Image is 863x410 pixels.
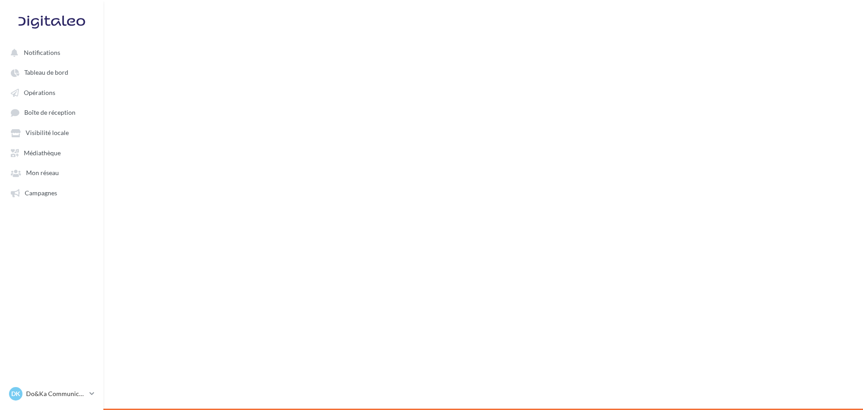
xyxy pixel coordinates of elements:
[26,129,69,137] span: Visibilité locale
[5,64,98,80] a: Tableau de bord
[5,124,98,140] a: Visibilité locale
[26,169,59,177] span: Mon réseau
[5,185,98,201] a: Campagnes
[5,104,98,121] a: Boîte de réception
[24,149,61,157] span: Médiathèque
[7,385,96,402] a: DK Do&Ka Communication
[24,49,60,56] span: Notifications
[24,109,76,117] span: Boîte de réception
[24,69,68,77] span: Tableau de bord
[25,189,57,197] span: Campagnes
[5,144,98,161] a: Médiathèque
[5,164,98,180] a: Mon réseau
[24,89,55,96] span: Opérations
[5,44,94,60] button: Notifications
[26,389,86,398] p: Do&Ka Communication
[11,389,20,398] span: DK
[5,84,98,100] a: Opérations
